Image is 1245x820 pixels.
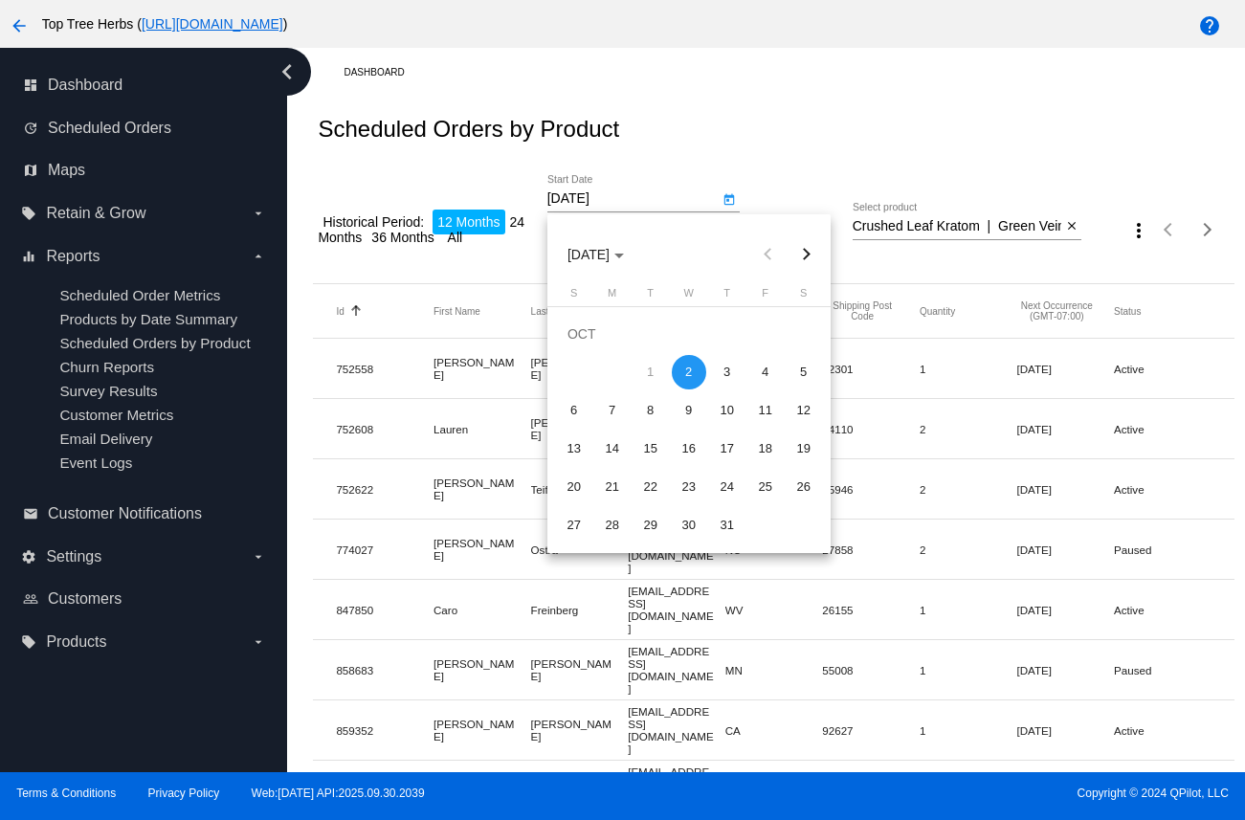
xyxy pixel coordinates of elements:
[555,468,593,506] td: October 20, 2024
[634,508,668,543] div: 29
[634,432,668,466] div: 15
[748,393,783,428] div: 11
[632,391,670,430] td: October 8, 2024
[670,468,708,506] td: October 23, 2024
[632,468,670,506] td: October 22, 2024
[555,391,593,430] td: October 6, 2024
[787,432,821,466] div: 19
[670,506,708,544] td: October 30, 2024
[785,353,823,391] td: October 5, 2024
[595,432,630,466] div: 14
[748,432,783,466] div: 18
[595,508,630,543] div: 28
[632,506,670,544] td: October 29, 2024
[785,430,823,468] td: October 19, 2024
[593,468,632,506] td: October 21, 2024
[746,353,785,391] td: October 4, 2024
[708,468,746,506] td: October 24, 2024
[593,506,632,544] td: October 28, 2024
[634,393,668,428] div: 8
[785,287,823,306] th: Saturday
[557,508,591,543] div: 27
[593,430,632,468] td: October 14, 2024
[788,235,826,274] button: Next month
[746,391,785,430] td: October 11, 2024
[746,468,785,506] td: October 25, 2024
[785,468,823,506] td: October 26, 2024
[670,353,708,391] td: October 2, 2024
[787,355,821,389] div: 5
[749,235,788,274] button: Previous month
[710,470,745,504] div: 24
[557,393,591,428] div: 6
[555,430,593,468] td: October 13, 2024
[593,287,632,306] th: Monday
[634,470,668,504] div: 22
[748,470,783,504] div: 25
[670,287,708,306] th: Wednesday
[710,355,745,389] div: 3
[595,393,630,428] div: 7
[787,470,821,504] div: 26
[672,508,706,543] div: 30
[787,393,821,428] div: 12
[708,353,746,391] td: October 3, 2024
[672,355,706,389] div: 2
[710,508,745,543] div: 31
[708,430,746,468] td: October 17, 2024
[632,287,670,306] th: Tuesday
[555,506,593,544] td: October 27, 2024
[632,353,670,391] td: October 1, 2024
[557,470,591,504] div: 20
[672,470,706,504] div: 23
[634,355,668,389] div: 1
[672,432,706,466] div: 16
[748,355,783,389] div: 4
[670,430,708,468] td: October 16, 2024
[672,393,706,428] div: 9
[555,287,593,306] th: Sunday
[670,391,708,430] td: October 9, 2024
[708,287,746,306] th: Thursday
[710,432,745,466] div: 17
[708,391,746,430] td: October 10, 2024
[567,247,624,262] span: [DATE]
[555,315,823,353] td: OCT
[593,391,632,430] td: October 7, 2024
[746,287,785,306] th: Friday
[710,393,745,428] div: 10
[785,391,823,430] td: October 12, 2024
[746,430,785,468] td: October 18, 2024
[708,506,746,544] td: October 31, 2024
[552,235,639,274] button: Choose month and year
[595,470,630,504] div: 21
[557,432,591,466] div: 13
[632,430,670,468] td: October 15, 2024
